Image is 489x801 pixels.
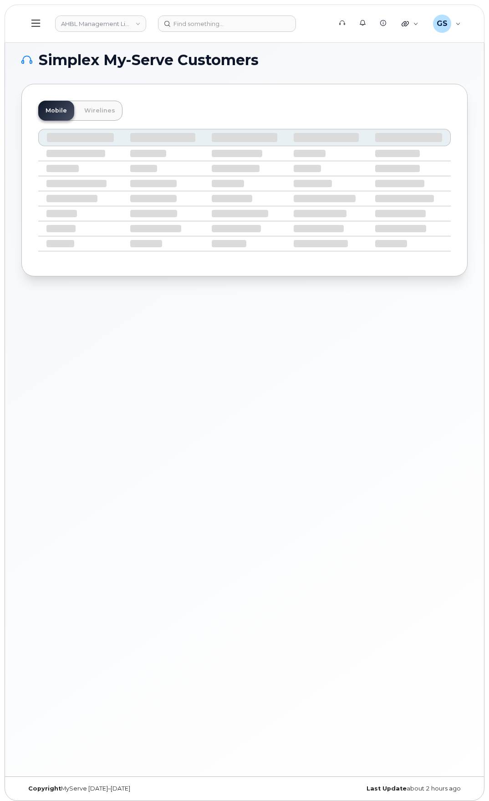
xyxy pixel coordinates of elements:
strong: Last Update [367,785,407,792]
a: Wirelines [77,101,122,121]
div: about 2 hours ago [244,785,468,792]
div: MyServe [DATE]–[DATE] [21,785,244,792]
a: Mobile [38,101,74,121]
strong: Copyright [28,785,61,792]
span: Simplex My-Serve Customers [39,53,259,67]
